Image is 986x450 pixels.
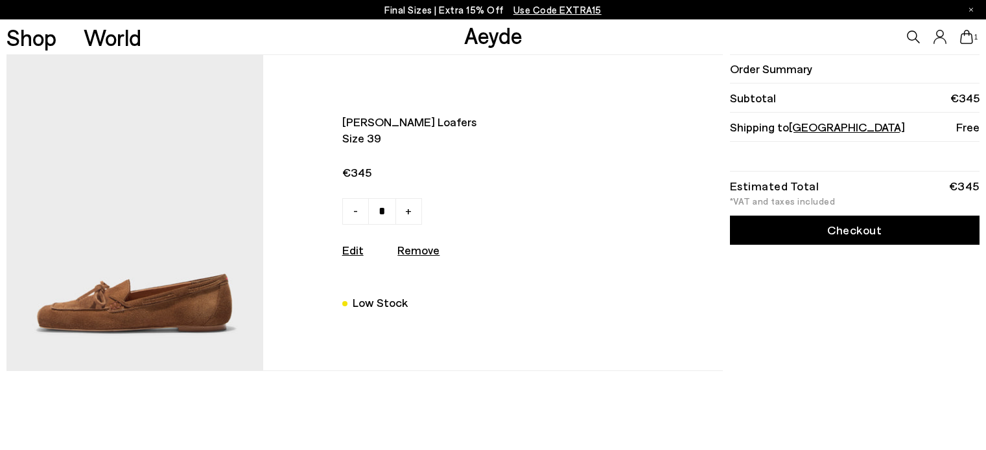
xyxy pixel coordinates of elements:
div: Low Stock [353,294,408,311]
a: Checkout [730,216,980,245]
span: Shipping to [730,119,905,135]
span: €345 [950,90,980,106]
img: AEYDE_JASPERCOWSUEDELEATHERTOBACCO_1_580x.jpg [6,55,263,370]
a: 1 [960,30,973,44]
a: World [84,26,141,49]
u: Remove [397,243,440,257]
div: €345 [949,181,980,190]
a: Aeyde [464,21,522,49]
span: Free [956,119,980,135]
a: Edit [342,243,364,257]
li: Order Summary [730,54,980,84]
span: 1 [973,34,980,41]
p: Final Sizes | Extra 15% Off [384,2,602,18]
a: Shop [6,26,56,49]
span: Size 39 [342,130,622,146]
span: Navigate to /collections/ss25-final-sizes [513,4,602,16]
span: + [405,203,412,218]
a: + [395,198,422,225]
a: - [342,198,369,225]
span: [PERSON_NAME] loafers [342,114,622,130]
span: - [353,203,358,218]
span: [GEOGRAPHIC_DATA] [789,120,905,134]
div: *VAT and taxes included [730,197,980,206]
div: Estimated Total [730,181,819,190]
li: Subtotal [730,84,980,113]
span: €345 [342,164,622,181]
